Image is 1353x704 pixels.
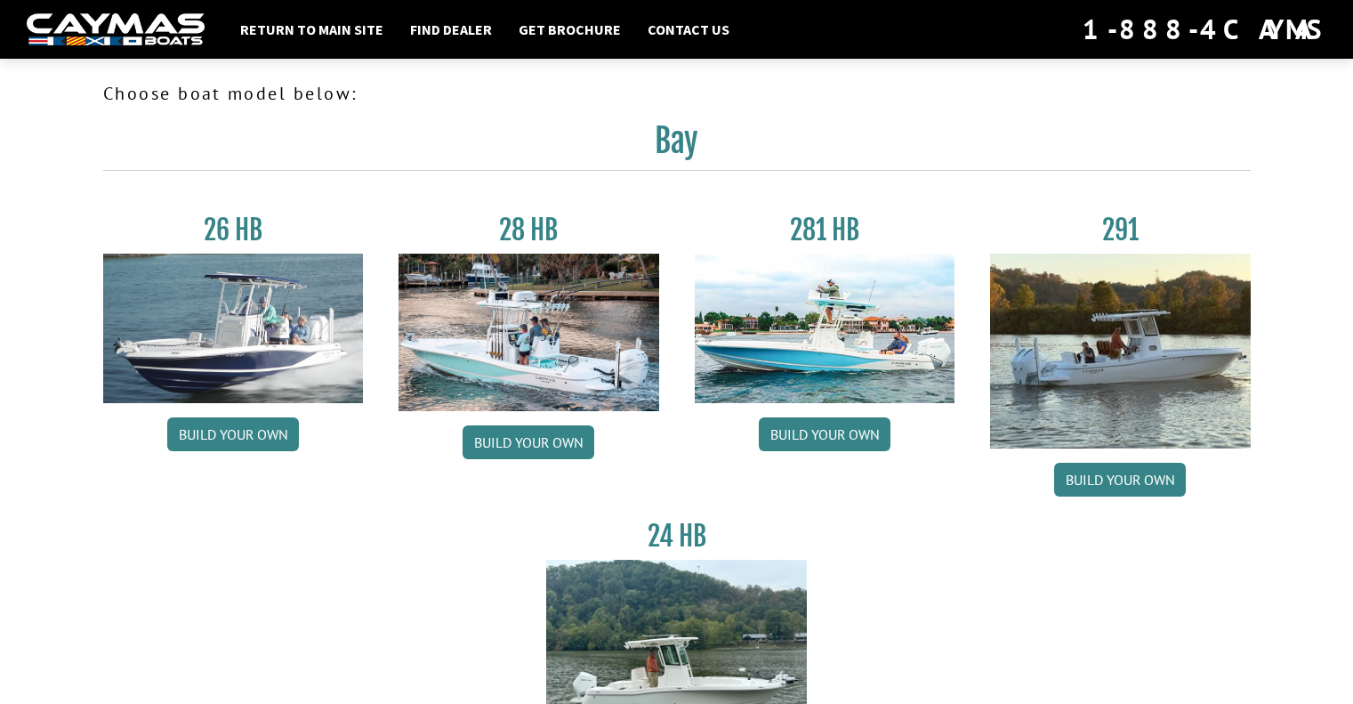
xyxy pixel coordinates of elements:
[399,254,659,411] img: 28_hb_thumbnail_for_caymas_connect.jpg
[167,417,299,451] a: Build your own
[510,18,630,41] a: Get Brochure
[463,425,594,459] a: Build your own
[401,18,501,41] a: Find Dealer
[231,18,392,41] a: Return to main site
[546,520,807,553] h3: 24 HB
[103,80,1251,107] p: Choose boat model below:
[695,254,955,403] img: 28-hb-twin.jpg
[399,214,659,247] h3: 28 HB
[990,214,1251,247] h3: 291
[1083,10,1326,49] div: 1-888-4CAYMAS
[27,13,205,46] img: white-logo-c9c8dbefe5ff5ceceb0f0178aa75bf4bb51f6bca0971e226c86eb53dfe498488.png
[695,214,955,247] h3: 281 HB
[759,417,890,451] a: Build your own
[103,121,1251,171] h2: Bay
[990,254,1251,449] img: 291_Thumbnail.jpg
[103,254,364,403] img: 26_new_photo_resized.jpg
[639,18,738,41] a: Contact Us
[1054,463,1186,497] a: Build your own
[103,214,364,247] h3: 26 HB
